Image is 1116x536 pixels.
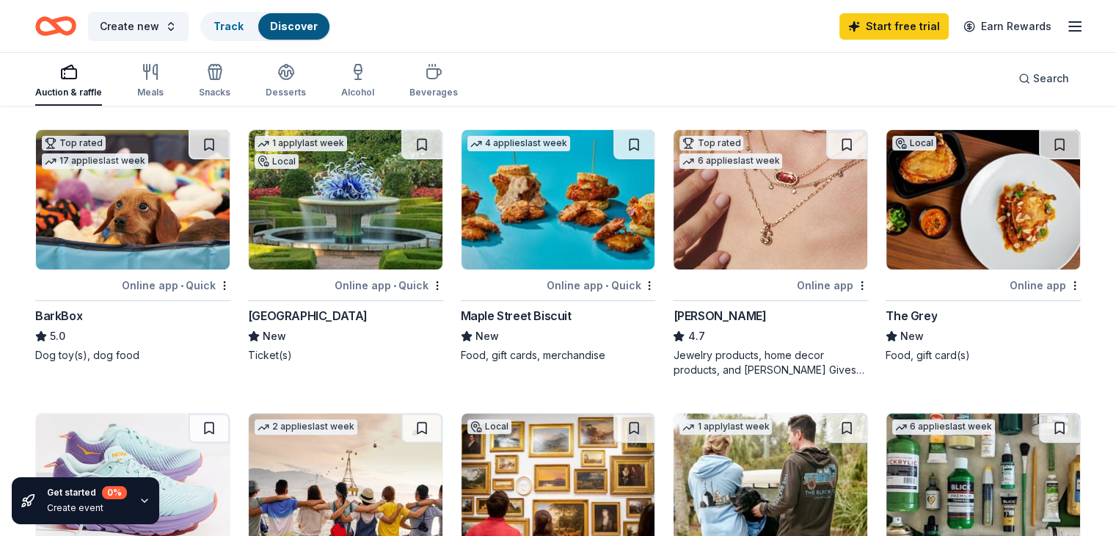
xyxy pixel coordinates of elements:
[1010,276,1081,294] div: Online app
[50,327,65,345] span: 5.0
[35,57,102,106] button: Auction & raffle
[137,57,164,106] button: Meals
[248,307,368,325] div: [GEOGRAPHIC_DATA]
[605,280,608,291] span: •
[335,276,443,294] div: Online app Quick
[180,280,183,291] span: •
[270,20,318,32] a: Discover
[797,276,868,294] div: Online app
[461,348,656,363] div: Food, gift cards, merchandise
[886,307,937,325] div: The Grey
[341,87,374,98] div: Alcohol
[199,57,230,106] button: Snacks
[955,13,1060,40] a: Earn Rewards
[409,87,458,98] div: Beverages
[263,327,286,345] span: New
[467,419,511,434] div: Local
[35,129,230,363] a: Image for BarkBoxTop rated17 applieslast weekOnline app•QuickBarkBox5.0Dog toy(s), dog food
[393,280,396,291] span: •
[42,153,148,169] div: 17 applies last week
[255,154,299,169] div: Local
[673,129,868,377] a: Image for Kendra ScottTop rated6 applieslast weekOnline app[PERSON_NAME]4.7Jewelry products, home...
[100,18,159,35] span: Create new
[249,130,442,269] img: Image for Atlanta Botanical Garden
[266,87,306,98] div: Desserts
[341,57,374,106] button: Alcohol
[47,502,127,514] div: Create event
[475,327,499,345] span: New
[255,136,347,151] div: 1 apply last week
[199,87,230,98] div: Snacks
[679,136,743,151] div: Top rated
[467,136,570,151] div: 4 applies last week
[674,130,867,269] img: Image for Kendra Scott
[35,9,76,43] a: Home
[137,87,164,98] div: Meals
[1007,64,1081,93] button: Search
[886,130,1080,269] img: Image for The Grey
[214,20,244,32] a: Track
[839,13,949,40] a: Start free trial
[886,129,1081,363] a: Image for The GreyLocalOnline appThe GreyNewFood, gift card(s)
[900,327,924,345] span: New
[47,486,127,499] div: Get started
[886,348,1081,363] div: Food, gift card(s)
[892,419,995,435] div: 6 applies last week
[42,136,106,151] div: Top rated
[200,12,331,41] button: TrackDiscover
[35,307,82,325] div: BarkBox
[88,12,189,41] button: Create new
[462,130,655,269] img: Image for Maple Street Biscuit
[673,348,868,377] div: Jewelry products, home decor products, and [PERSON_NAME] Gives Back event in-store or online (or ...
[547,276,655,294] div: Online app Quick
[461,129,656,363] a: Image for Maple Street Biscuit4 applieslast weekOnline app•QuickMaple Street BiscuitNewFood, gift...
[461,307,572,325] div: Maple Street Biscuit
[688,327,704,345] span: 4.7
[35,87,102,98] div: Auction & raffle
[122,276,230,294] div: Online app Quick
[679,419,772,435] div: 1 apply last week
[35,348,230,363] div: Dog toy(s), dog food
[255,419,357,435] div: 2 applies last week
[248,129,443,363] a: Image for Atlanta Botanical Garden1 applylast weekLocalOnline app•Quick[GEOGRAPHIC_DATA]NewTicket(s)
[892,136,936,151] div: Local
[248,348,443,363] div: Ticket(s)
[679,153,782,169] div: 6 applies last week
[1033,70,1069,87] span: Search
[266,57,306,106] button: Desserts
[409,57,458,106] button: Beverages
[36,130,230,269] img: Image for BarkBox
[673,307,766,325] div: [PERSON_NAME]
[102,486,127,499] div: 0 %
